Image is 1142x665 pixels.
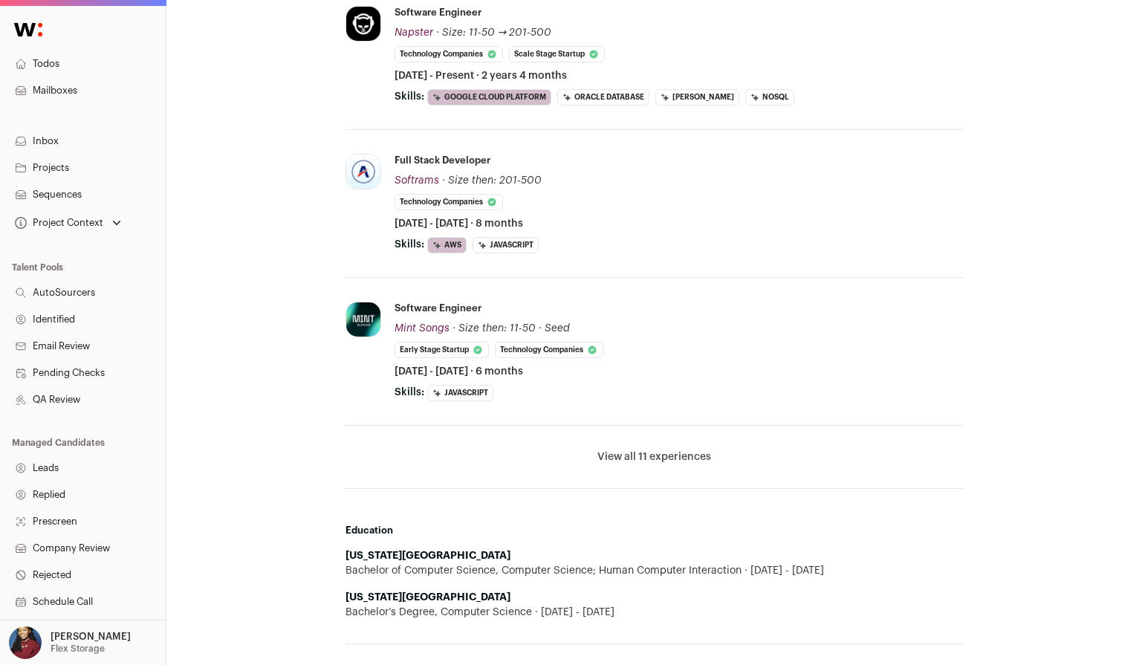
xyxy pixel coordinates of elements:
span: · [539,321,542,336]
span: Napster [395,27,433,38]
li: AWS [427,237,467,253]
li: Early Stage Startup [395,342,489,358]
li: Technology Companies [395,46,503,62]
span: Softrams [395,175,439,186]
span: Mint Songs [395,323,450,334]
span: [DATE] - [DATE] · 8 months [395,216,523,231]
h2: Education [345,525,964,536]
li: [PERSON_NAME] [655,89,739,106]
li: JavaScript [427,385,493,401]
img: 8e414db1b64191faa9eca28bbf3d6cc04160e2aebcf7087236a96ac0ba89ae67.jpg [346,7,380,41]
img: 3a9bf0ac07ae01125a8e3feb36a7bd69f285aae29a7a5a2adb2153da37019639.jpg [346,155,380,189]
div: Software Engineer [395,6,481,19]
div: Software Engineer [395,302,481,315]
span: [DATE] - [DATE] [742,563,824,578]
span: [DATE] - [DATE] [532,605,614,620]
div: Bachelor of Computer Science, Computer Science; Human Computer Interaction [345,563,964,578]
li: Oracle Database [557,89,649,106]
span: · Size then: 201-500 [442,175,542,186]
p: [PERSON_NAME] [51,631,131,643]
img: Wellfound [6,15,51,45]
span: · Size: 11-50 → 201-500 [436,27,552,38]
li: Scale Stage Startup [509,46,605,62]
li: Google Cloud Platform [427,89,551,106]
button: Open dropdown [6,626,134,659]
div: Bachelor’s Degree, Computer Science [345,605,964,620]
span: [DATE] - [DATE] · 6 months [395,364,523,379]
strong: [US_STATE][GEOGRAPHIC_DATA] [345,592,510,603]
img: 9e792896d77717c361848a586aa7aa311fe90164f69f393485192dea3dc40a19.jpg [346,302,380,337]
span: Skills: [395,237,424,252]
button: View all 11 experiences [597,450,711,464]
span: · Size then: 11-50 [452,323,536,334]
p: Flex Storage [51,643,105,655]
li: JavaScript [473,237,539,253]
span: Skills: [395,385,424,400]
span: Skills: [395,89,424,104]
li: Technology Companies [495,342,603,358]
li: NoSQL [745,89,794,106]
button: Open dropdown [12,213,124,233]
strong: [US_STATE][GEOGRAPHIC_DATA] [345,551,510,561]
img: 10010497-medium_jpg [9,626,42,659]
div: Project Context [12,217,103,229]
span: [DATE] - Present · 2 years 4 months [395,68,567,83]
div: Full Stack Developer [395,154,490,167]
li: Technology Companies [395,194,503,210]
span: Seed [545,323,570,334]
